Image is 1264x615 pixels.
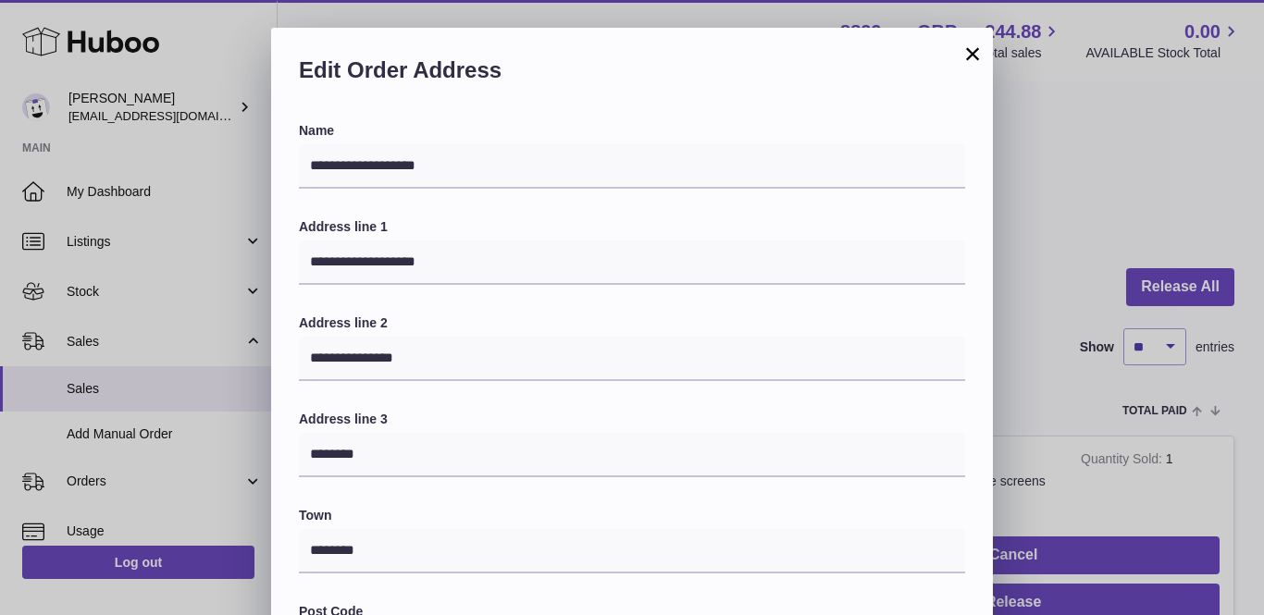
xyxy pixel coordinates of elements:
[299,411,965,428] label: Address line 3
[299,507,965,524] label: Town
[299,55,965,94] h2: Edit Order Address
[299,218,965,236] label: Address line 1
[299,122,965,140] label: Name
[299,314,965,332] label: Address line 2
[961,43,984,65] button: ×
